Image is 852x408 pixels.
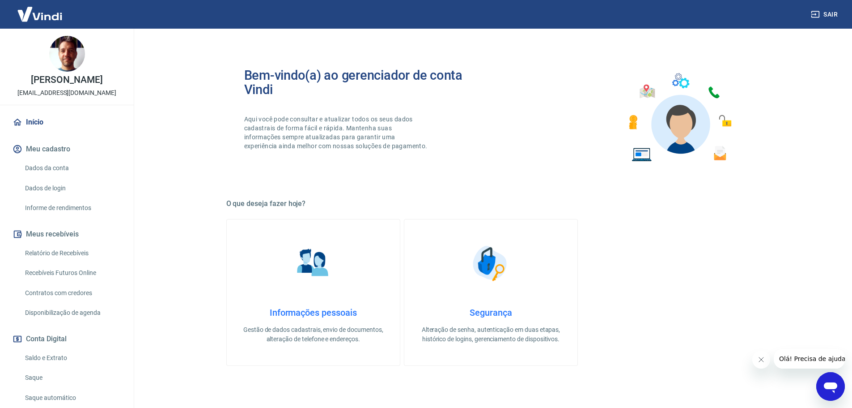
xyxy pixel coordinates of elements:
[752,351,770,369] iframe: Fechar mensagem
[774,349,845,369] iframe: Mensagem da empresa
[21,179,123,198] a: Dados de login
[11,139,123,159] button: Meu cadastro
[241,325,386,344] p: Gestão de dados cadastrais, envio de documentos, alteração de telefone e endereços.
[621,68,738,167] img: Imagem de um avatar masculino com diversos icones exemplificando as funcionalidades do gerenciado...
[11,112,123,132] a: Início
[21,264,123,282] a: Recebíveis Futuros Online
[468,241,513,286] img: Segurança
[419,307,563,318] h4: Segurança
[11,224,123,244] button: Meus recebíveis
[31,75,102,85] p: [PERSON_NAME]
[49,36,85,72] img: ea2cbd53-ed9c-45f8-8560-a1390b912330.jpeg
[291,241,335,286] img: Informações pessoais
[226,199,756,208] h5: O que deseja fazer hoje?
[244,68,491,97] h2: Bem-vindo(a) ao gerenciador de conta Vindi
[11,329,123,349] button: Conta Digital
[816,372,845,401] iframe: Botão para abrir a janela de mensagens
[226,219,400,366] a: Informações pessoaisInformações pessoaisGestão de dados cadastrais, envio de documentos, alteraçã...
[5,6,75,13] span: Olá! Precisa de ajuda?
[21,389,123,407] a: Saque automático
[21,349,123,367] a: Saldo e Extrato
[419,325,563,344] p: Alteração de senha, autenticação em duas etapas, histórico de logins, gerenciamento de dispositivos.
[809,6,841,23] button: Sair
[21,304,123,322] a: Disponibilização de agenda
[21,159,123,177] a: Dados da conta
[241,307,386,318] h4: Informações pessoais
[11,0,69,28] img: Vindi
[21,244,123,262] a: Relatório de Recebíveis
[21,284,123,302] a: Contratos com credores
[17,88,116,98] p: [EMAIL_ADDRESS][DOMAIN_NAME]
[21,369,123,387] a: Saque
[404,219,578,366] a: SegurançaSegurançaAlteração de senha, autenticação em duas etapas, histórico de logins, gerenciam...
[21,199,123,217] a: Informe de rendimentos
[244,115,429,150] p: Aqui você pode consultar e atualizar todos os seus dados cadastrais de forma fácil e rápida. Mant...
